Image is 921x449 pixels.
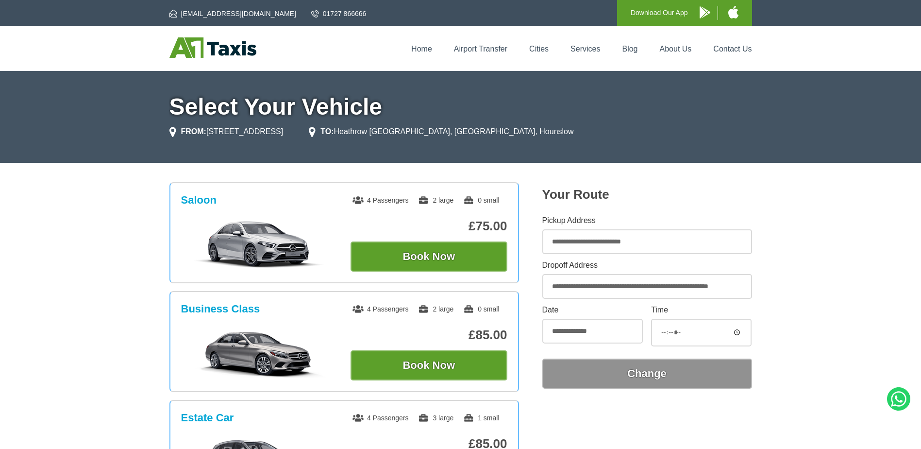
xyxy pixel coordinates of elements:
li: Heathrow [GEOGRAPHIC_DATA], [GEOGRAPHIC_DATA], Hounslow [309,126,573,138]
label: Dropoff Address [542,261,752,269]
button: Book Now [351,350,507,380]
button: Change [542,359,752,389]
p: Download Our App [631,7,688,19]
a: 01727 866666 [311,9,367,18]
a: Airport Transfer [454,45,507,53]
span: 2 large [418,196,453,204]
span: 0 small [463,305,499,313]
h3: Business Class [181,303,260,315]
a: Home [411,45,432,53]
span: 0 small [463,196,499,204]
img: A1 Taxis iPhone App [728,6,738,18]
span: 2 large [418,305,453,313]
button: Book Now [351,242,507,272]
li: [STREET_ADDRESS] [169,126,284,138]
a: [EMAIL_ADDRESS][DOMAIN_NAME] [169,9,296,18]
p: £85.00 [351,328,507,343]
span: 4 Passengers [352,196,409,204]
a: Blog [622,45,637,53]
strong: FROM: [181,127,206,136]
p: £75.00 [351,219,507,234]
h2: Your Route [542,187,752,202]
strong: TO: [320,127,334,136]
span: 4 Passengers [352,414,409,422]
span: 4 Passengers [352,305,409,313]
label: Time [651,306,752,314]
h3: Saloon [181,194,217,207]
h1: Select Your Vehicle [169,95,752,119]
img: Business Class [186,329,332,378]
a: Cities [529,45,549,53]
h3: Estate Car [181,412,234,424]
img: Saloon [186,220,332,269]
img: A1 Taxis St Albans LTD [169,37,256,58]
span: 3 large [418,414,453,422]
span: 1 small [463,414,499,422]
a: About Us [660,45,692,53]
a: Contact Us [713,45,752,53]
label: Pickup Address [542,217,752,224]
img: A1 Taxis Android App [700,6,710,18]
label: Date [542,306,643,314]
a: Services [570,45,600,53]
